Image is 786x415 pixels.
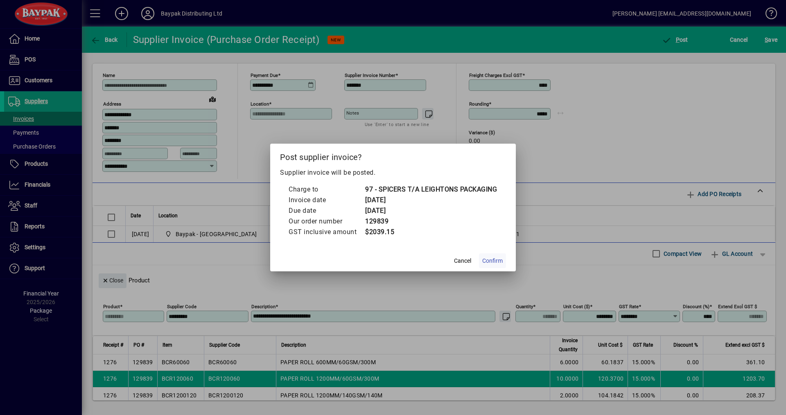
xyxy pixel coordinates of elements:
td: GST inclusive amount [288,227,365,237]
p: Supplier invoice will be posted. [280,168,506,178]
button: Cancel [449,253,476,268]
td: [DATE] [365,195,497,205]
td: 97 - SPICERS T/A LEIGHTONS PACKAGING [365,184,497,195]
td: Invoice date [288,195,365,205]
td: 129839 [365,216,497,227]
td: Our order number [288,216,365,227]
h2: Post supplier invoice? [270,144,516,167]
button: Confirm [479,253,506,268]
span: Confirm [482,257,503,265]
span: Cancel [454,257,471,265]
td: Due date [288,205,365,216]
td: $2039.15 [365,227,497,237]
td: [DATE] [365,205,497,216]
td: Charge to [288,184,365,195]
